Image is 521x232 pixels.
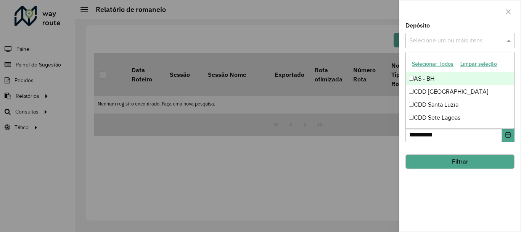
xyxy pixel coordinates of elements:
[405,52,515,129] ng-dropdown-panel: Options list
[408,58,457,70] button: Selecionar Todos
[502,127,515,142] button: Choose Date
[405,21,430,30] label: Depósito
[406,111,514,124] div: CDD Sete Lagoas
[406,85,514,98] div: CDD [GEOGRAPHIC_DATA]
[457,58,500,70] button: Limpar seleção
[405,154,515,169] button: Filtrar
[406,72,514,85] div: AS - BH
[406,98,514,111] div: CDD Santa Luzia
